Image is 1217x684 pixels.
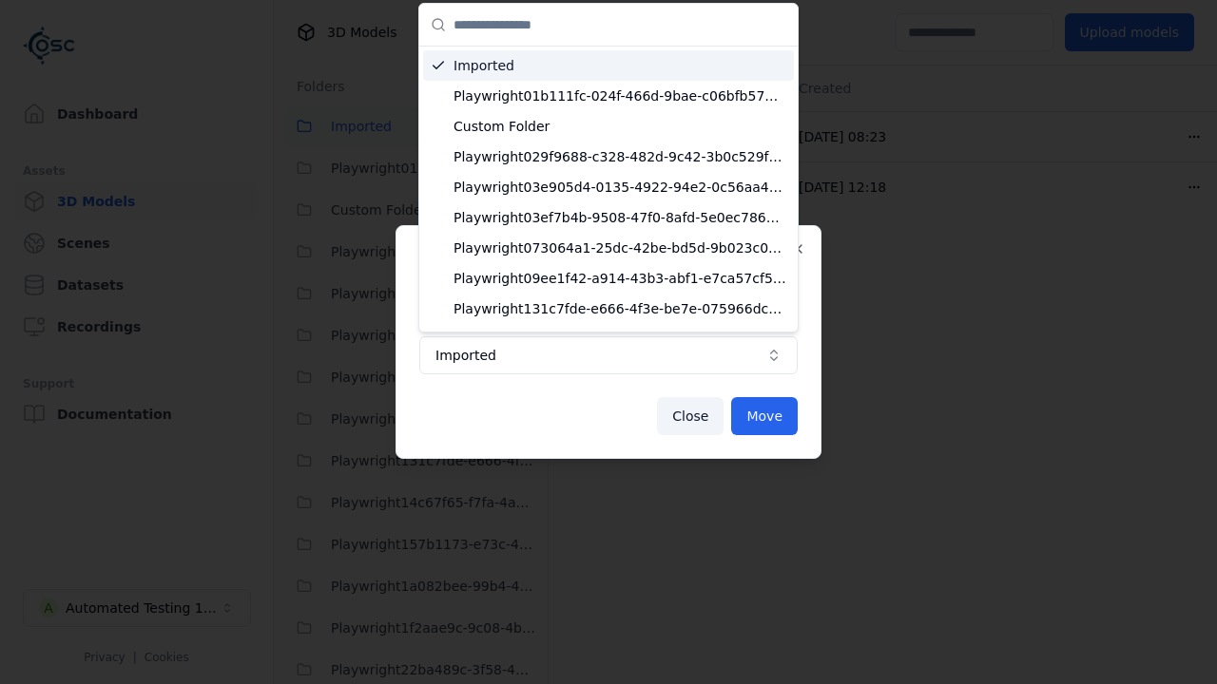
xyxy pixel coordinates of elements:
[454,299,786,318] span: Playwright131c7fde-e666-4f3e-be7e-075966dc97bc
[454,238,786,257] span: Playwright073064a1-25dc-42be-bd5d-9b023c0ea8dd
[454,86,786,105] span: Playwright01b111fc-024f-466d-9bae-c06bfb571c6d
[419,47,798,332] div: Suggestions
[454,147,786,166] span: Playwright029f9688-c328-482d-9c42-3b0c529f8514
[454,178,786,197] span: Playwright03e905d4-0135-4922-94e2-0c56aa41bf04
[454,208,786,227] span: Playwright03ef7b4b-9508-47f0-8afd-5e0ec78663fc
[454,56,786,75] span: Imported
[454,330,786,349] span: Playwright14c67f65-f7fa-4a69-9dce-fa9a259dcaa1
[454,117,786,136] span: Custom Folder
[454,269,786,288] span: Playwright09ee1f42-a914-43b3-abf1-e7ca57cf5f96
